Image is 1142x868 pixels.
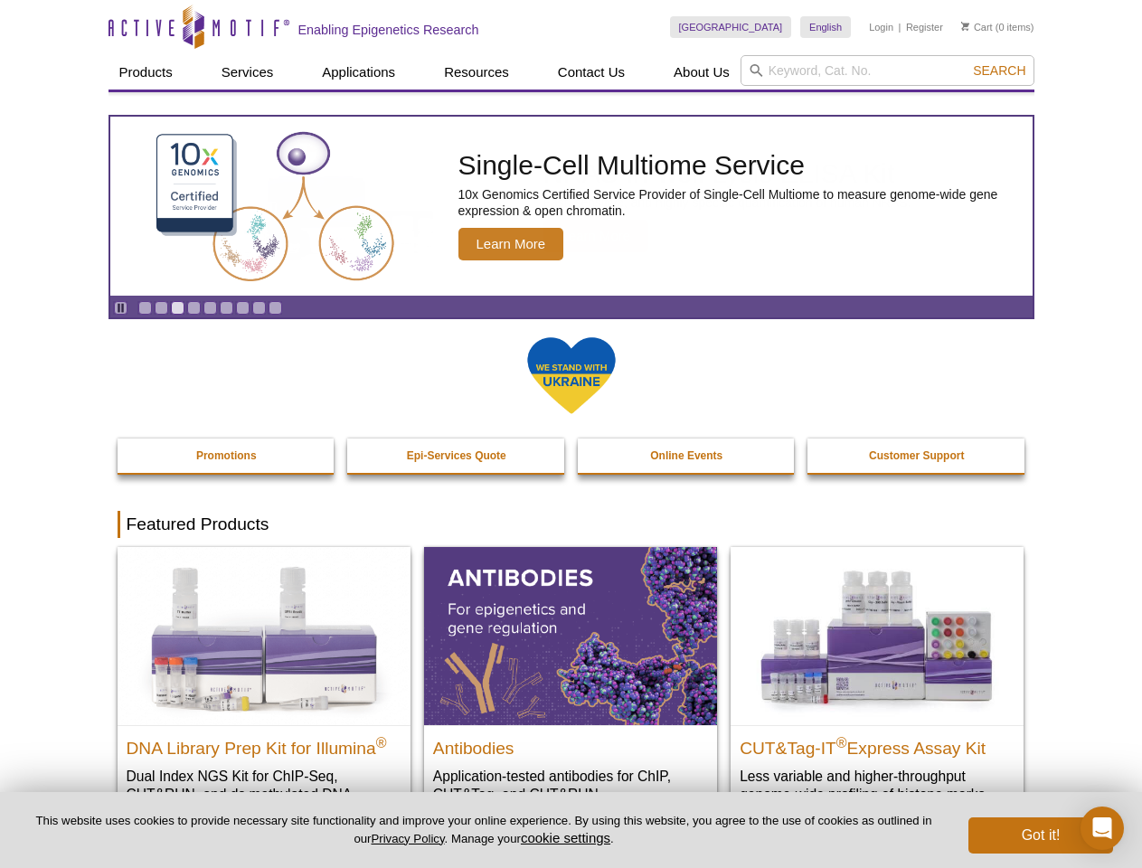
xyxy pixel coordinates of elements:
[127,731,401,758] h2: DNA Library Prep Kit for Illumina
[118,547,411,839] a: DNA Library Prep Kit for Illumina DNA Library Prep Kit for Illumina® Dual Index NGS Kit for ChIP-...
[663,55,741,90] a: About Us
[967,62,1031,79] button: Search
[203,301,217,315] a: Go to slide 5
[252,301,266,315] a: Go to slide 8
[458,186,1024,219] p: 10x Genomics Certified Service Provider of Single-Cell Multiome to measure genome-wide gene expre...
[521,830,610,845] button: cookie settings
[807,439,1026,473] a: Customer Support
[869,449,964,462] strong: Customer Support
[138,301,152,315] a: Go to slide 1
[109,55,184,90] a: Products
[118,511,1025,538] h2: Featured Products
[118,439,336,473] a: Promotions
[961,16,1034,38] li: (0 items)
[740,767,1015,804] p: Less variable and higher-throughput genome-wide profiling of histone marks​.
[371,832,444,845] a: Privacy Policy
[670,16,792,38] a: [GEOGRAPHIC_DATA]
[424,547,717,724] img: All Antibodies
[731,547,1024,821] a: CUT&Tag-IT® Express Assay Kit CUT&Tag-IT®Express Assay Kit Less variable and higher-throughput ge...
[139,124,411,289] img: Single-Cell Multiome Service
[578,439,797,473] a: Online Events
[298,22,479,38] h2: Enabling Epigenetics Research
[407,449,506,462] strong: Epi-Services Quote
[347,439,566,473] a: Epi-Services Quote
[547,55,636,90] a: Contact Us
[171,301,184,315] a: Go to slide 3
[458,228,564,260] span: Learn More
[114,301,127,315] a: Toggle autoplay
[433,767,708,804] p: Application-tested antibodies for ChIP, CUT&Tag, and CUT&RUN.
[29,813,939,847] p: This website uses cookies to provide necessary site functionality and improve your online experie...
[961,21,993,33] a: Cart
[118,547,411,724] img: DNA Library Prep Kit for Illumina
[740,731,1015,758] h2: CUT&Tag-IT Express Assay Kit
[741,55,1034,86] input: Keyword, Cat. No.
[211,55,285,90] a: Services
[311,55,406,90] a: Applications
[424,547,717,821] a: All Antibodies Antibodies Application-tested antibodies for ChIP, CUT&Tag, and CUT&RUN.
[376,734,387,750] sup: ®
[458,152,1024,179] h2: Single-Cell Multiome Service
[110,117,1033,296] article: Single-Cell Multiome Service
[973,63,1025,78] span: Search
[155,301,168,315] a: Go to slide 2
[968,817,1113,854] button: Got it!
[650,449,722,462] strong: Online Events
[731,547,1024,724] img: CUT&Tag-IT® Express Assay Kit
[433,731,708,758] h2: Antibodies
[236,301,250,315] a: Go to slide 7
[836,734,847,750] sup: ®
[220,301,233,315] a: Go to slide 6
[906,21,943,33] a: Register
[961,22,969,31] img: Your Cart
[869,21,893,33] a: Login
[110,117,1033,296] a: Single-Cell Multiome Service Single-Cell Multiome Service 10x Genomics Certified Service Provider...
[127,767,401,822] p: Dual Index NGS Kit for ChIP-Seq, CUT&RUN, and ds methylated DNA assays.
[800,16,851,38] a: English
[196,449,257,462] strong: Promotions
[269,301,282,315] a: Go to slide 9
[1081,807,1124,850] div: Open Intercom Messenger
[899,16,901,38] li: |
[433,55,520,90] a: Resources
[187,301,201,315] a: Go to slide 4
[526,335,617,416] img: We Stand With Ukraine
